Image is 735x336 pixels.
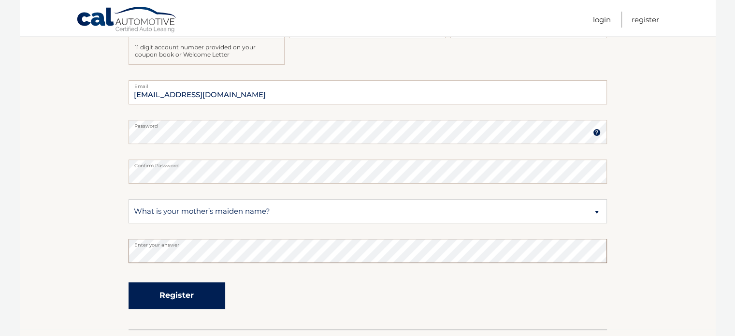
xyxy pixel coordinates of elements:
[129,80,607,88] label: Email
[129,239,607,247] label: Enter your answer
[129,38,285,65] div: 11 digit account number provided on your coupon book or Welcome Letter
[632,12,659,28] a: Register
[593,129,601,136] img: tooltip.svg
[593,12,611,28] a: Login
[129,282,225,309] button: Register
[129,160,607,167] label: Confirm Password
[129,80,607,104] input: Email
[76,6,178,34] a: Cal Automotive
[129,120,607,128] label: Password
